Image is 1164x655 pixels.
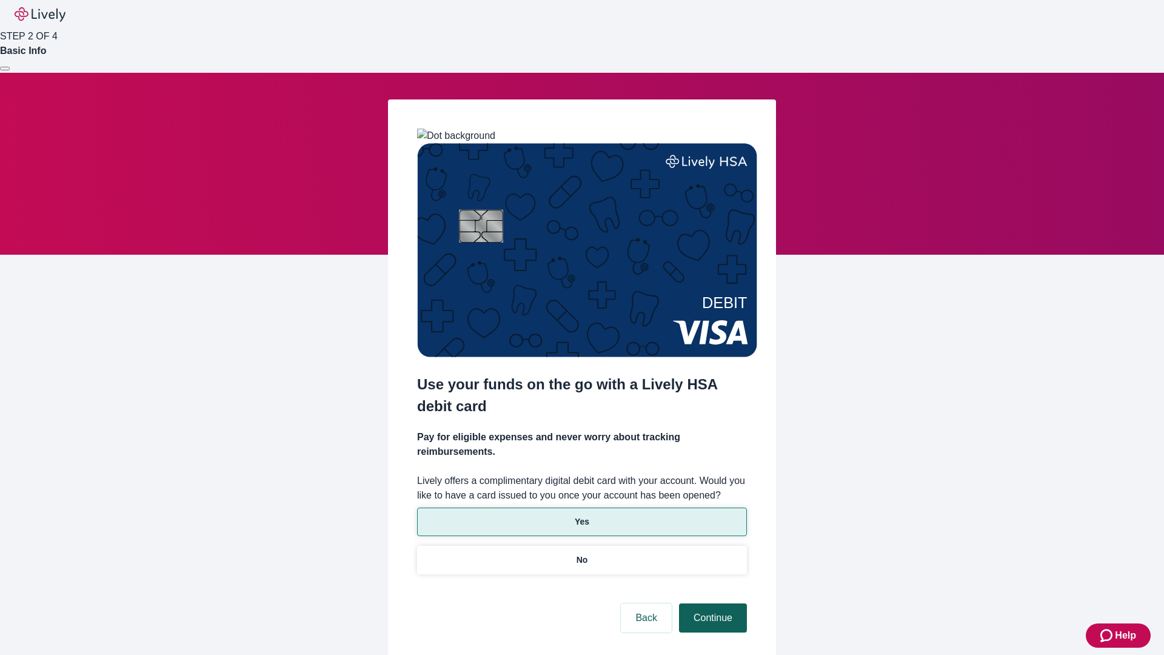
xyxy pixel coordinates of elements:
[417,129,495,143] img: Dot background
[575,516,589,528] p: Yes
[417,474,747,503] label: Lively offers a complimentary digital debit card with your account. Would you like to have a card...
[577,554,588,566] p: No
[417,374,747,417] h2: Use your funds on the go with a Lively HSA debit card
[1086,623,1151,648] button: Zendesk support iconHelp
[417,430,747,459] h4: Pay for eligible expenses and never worry about tracking reimbursements.
[417,143,757,357] img: Debit card
[417,508,747,536] button: Yes
[417,546,747,574] button: No
[1115,628,1136,643] span: Help
[621,603,672,633] button: Back
[1100,628,1115,643] svg: Zendesk support icon
[679,603,747,633] button: Continue
[15,7,65,22] img: Lively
